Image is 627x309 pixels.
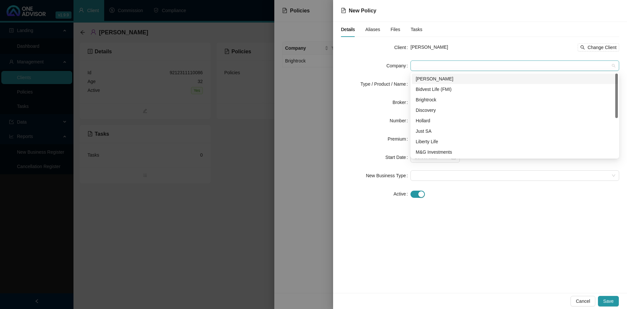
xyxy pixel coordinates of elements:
[416,138,614,145] div: Liberty Life
[412,74,618,84] div: Allan Gray
[412,105,618,115] div: Discovery
[412,126,618,136] div: Just SA
[393,97,410,108] label: Broker
[365,27,380,32] span: Aliases
[412,94,618,105] div: Brightrock
[587,44,617,51] span: Change Client
[412,84,618,94] div: Bidvest Life (FMI)
[416,117,614,124] div: Hollard
[412,147,618,157] div: M&G Investments
[349,8,376,13] span: New Policy
[576,298,590,305] span: Cancel
[412,136,618,147] div: Liberty Life
[341,27,355,32] span: Details
[578,43,619,51] button: Change Client
[603,298,614,305] span: Save
[411,27,423,32] span: Tasks
[410,44,448,50] span: [PERSON_NAME]
[385,152,410,163] label: Start Date
[394,42,410,53] label: Client
[416,128,614,135] div: Just SA
[341,8,346,13] span: file-text
[366,170,410,181] label: New Business Type
[416,96,614,103] div: Brightrock
[580,45,585,50] span: search
[598,296,619,306] button: Save
[416,148,614,156] div: M&G Investments
[361,79,410,89] label: Type / Product / Name
[416,86,614,93] div: Bidvest Life (FMI)
[416,75,614,82] div: [PERSON_NAME]
[416,107,614,114] div: Discovery
[386,60,410,71] label: Company
[412,115,618,126] div: Hollard
[571,296,595,306] button: Cancel
[394,189,410,199] label: Active
[388,134,410,144] label: Premium
[390,115,410,126] label: Number
[391,27,400,32] span: Files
